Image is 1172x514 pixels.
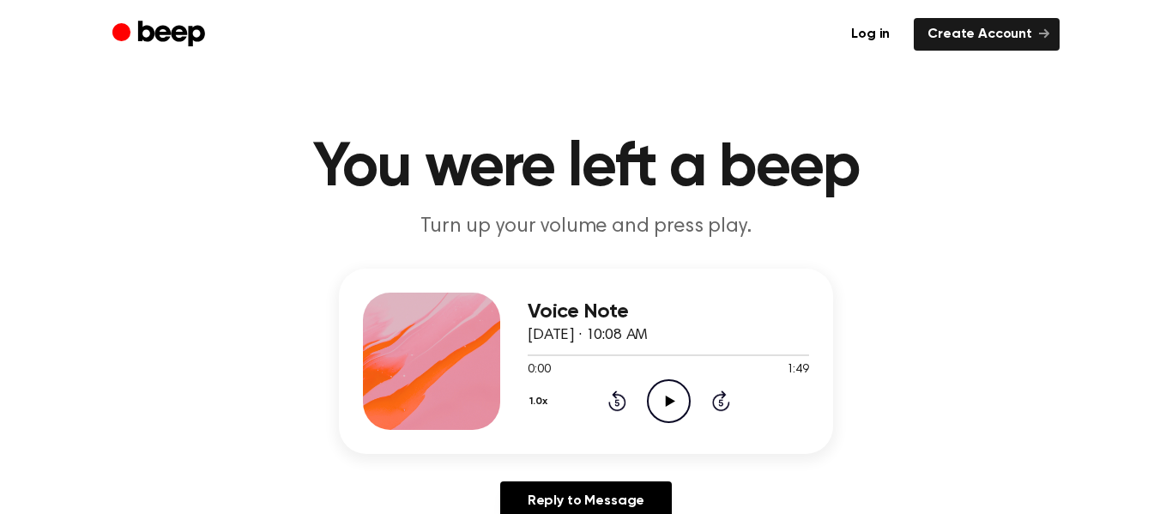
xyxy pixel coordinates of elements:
span: [DATE] · 10:08 AM [528,328,648,343]
button: 1.0x [528,387,554,416]
h3: Voice Note [528,300,809,324]
span: 1:49 [787,361,809,379]
h1: You were left a beep [147,137,1025,199]
a: Log in [837,18,903,51]
a: Beep [112,18,209,51]
span: 0:00 [528,361,550,379]
p: Turn up your volume and press play. [257,213,915,241]
a: Create Account [914,18,1060,51]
